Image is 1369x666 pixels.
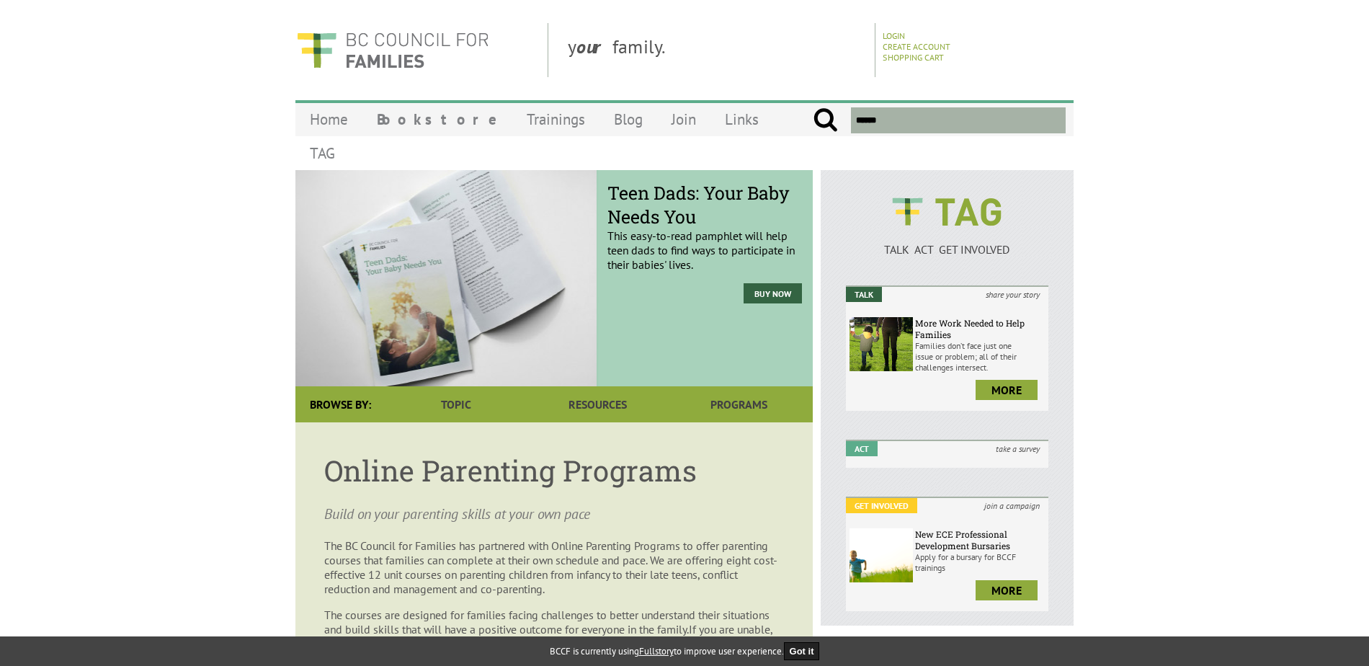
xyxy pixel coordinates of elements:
[639,645,674,657] a: Fullstory
[883,30,905,41] a: Login
[295,23,490,77] img: BC Council for FAMILIES
[744,283,802,303] a: Buy Now
[846,228,1048,257] a: TALK ACT GET INVOLVED
[784,642,820,660] button: Got it
[385,386,527,422] a: Topic
[915,551,1045,573] p: Apply for a bursary for BCCF trainings
[915,340,1045,373] p: Families don’t face just one issue or problem; all of their challenges intersect.
[324,608,784,665] p: The courses are designed for families facing challenges to better understand their situations and...
[846,498,917,513] em: Get Involved
[295,386,385,422] div: Browse By:
[977,287,1048,302] i: share your story
[324,451,784,489] h1: Online Parenting Programs
[599,102,657,136] a: Blog
[362,102,512,136] a: Bookstore
[915,528,1045,551] h6: New ECE Professional Development Bursaries
[527,386,668,422] a: Resources
[976,380,1038,400] a: more
[657,102,710,136] a: Join
[915,317,1045,340] h6: More Work Needed to Help Families
[607,192,802,272] p: This easy-to-read pamphlet will help teen dads to find ways to participate in their babies' lives.
[882,185,1012,239] img: BCCF's TAG Logo
[710,102,773,136] a: Links
[987,441,1048,456] i: take a survey
[295,102,362,136] a: Home
[556,23,875,77] div: y family.
[576,35,612,58] strong: our
[607,181,802,228] span: Teen Dads: Your Baby Needs You
[324,538,784,596] p: The BC Council for Families has partnered with Online Parenting Programs to offer parenting cours...
[846,441,878,456] em: Act
[295,136,349,170] a: TAG
[813,107,838,133] input: Submit
[883,52,944,63] a: Shopping Cart
[976,498,1048,513] i: join a campaign
[324,504,784,524] p: Build on your parenting skills at your own pace
[846,287,882,302] em: Talk
[883,41,950,52] a: Create Account
[976,580,1038,600] a: more
[846,242,1048,257] p: TALK ACT GET INVOLVED
[512,102,599,136] a: Trainings
[669,386,810,422] a: Programs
